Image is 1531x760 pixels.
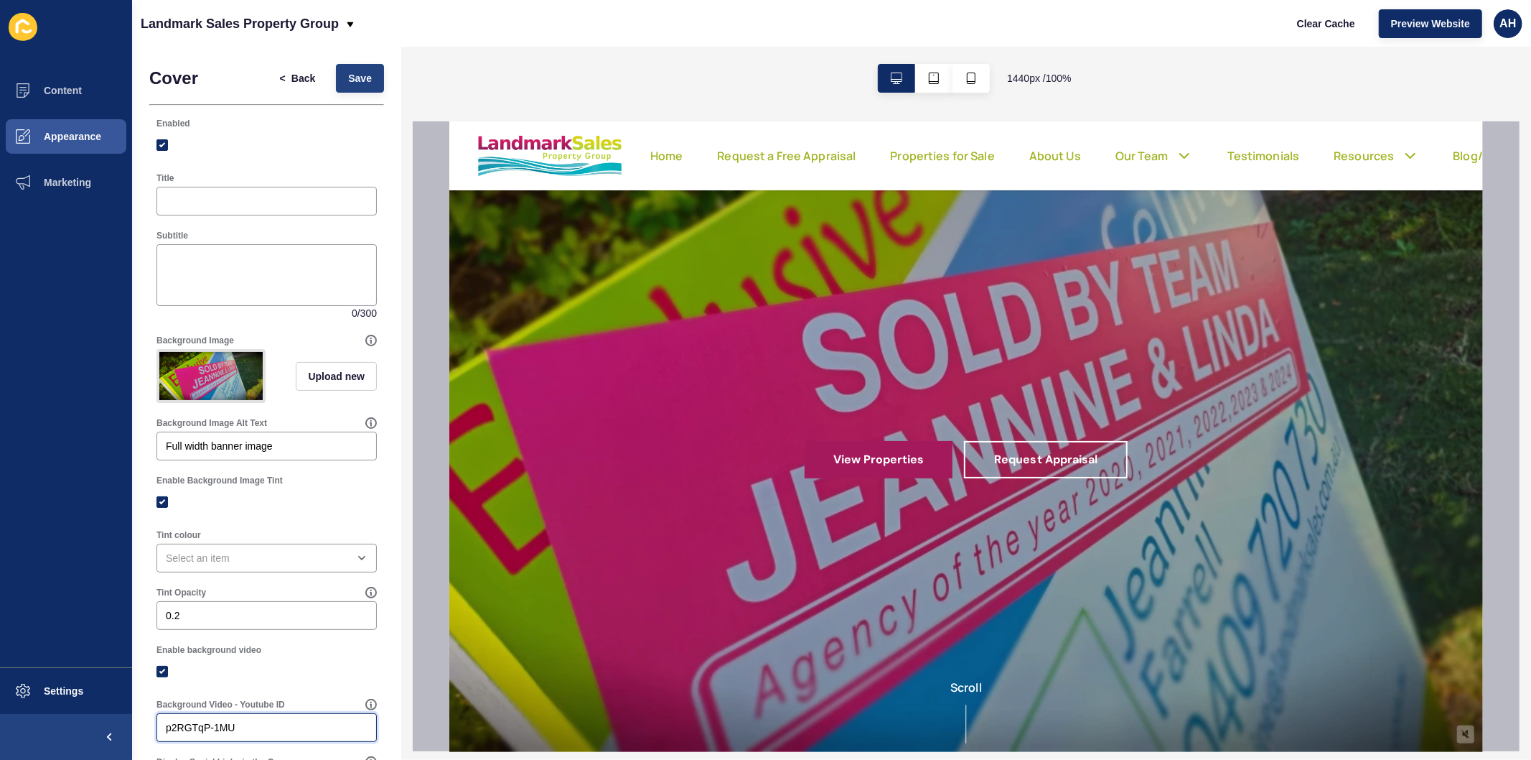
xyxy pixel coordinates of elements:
[308,369,365,384] span: Upload new
[1007,71,1072,85] span: 1440 px / 100 %
[357,306,360,320] span: /
[29,14,172,55] img: Landmark Sales Logo
[156,587,206,598] label: Tint Opacity
[268,26,407,43] a: Request a Free Appraisal
[149,68,198,88] h1: Cover
[348,71,372,85] span: Save
[441,26,546,43] a: Properties for Sale
[280,71,286,85] span: <
[515,320,678,357] a: Request Appraisal
[156,699,285,710] label: Background Video - Youtube ID
[1379,9,1482,38] button: Preview Website
[159,352,263,400] img: d68cedc23ce18c912c55f785bb61b778.jpg
[156,644,261,656] label: Enable background video
[778,26,851,43] a: Testimonials
[156,544,377,573] div: open menu
[6,557,1028,622] div: Scroll
[291,71,315,85] span: Back
[156,335,234,346] label: Background Image
[156,475,283,486] label: Enable Background Image Tint
[201,26,234,43] a: Home
[156,172,174,184] label: Title
[156,529,201,541] label: Tint colour
[884,26,945,43] a: Resources
[1499,17,1516,31] span: AH
[1391,17,1470,31] span: Preview Website
[355,320,504,357] a: View Properties
[336,64,384,93] button: Save
[156,118,190,129] label: Enabled
[268,64,328,93] button: <Back
[666,26,719,43] a: Our Team
[360,306,377,320] span: 300
[352,306,357,320] span: 0
[156,417,267,429] label: Background Image Alt Text
[296,362,377,391] button: Upload new
[1285,9,1367,38] button: Clear Cache
[580,26,632,43] a: About Us
[1297,17,1355,31] span: Clear Cache
[141,6,339,42] p: Landmark Sales Property Group
[1004,26,1065,43] a: Blog/News
[156,230,188,241] label: Subtitle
